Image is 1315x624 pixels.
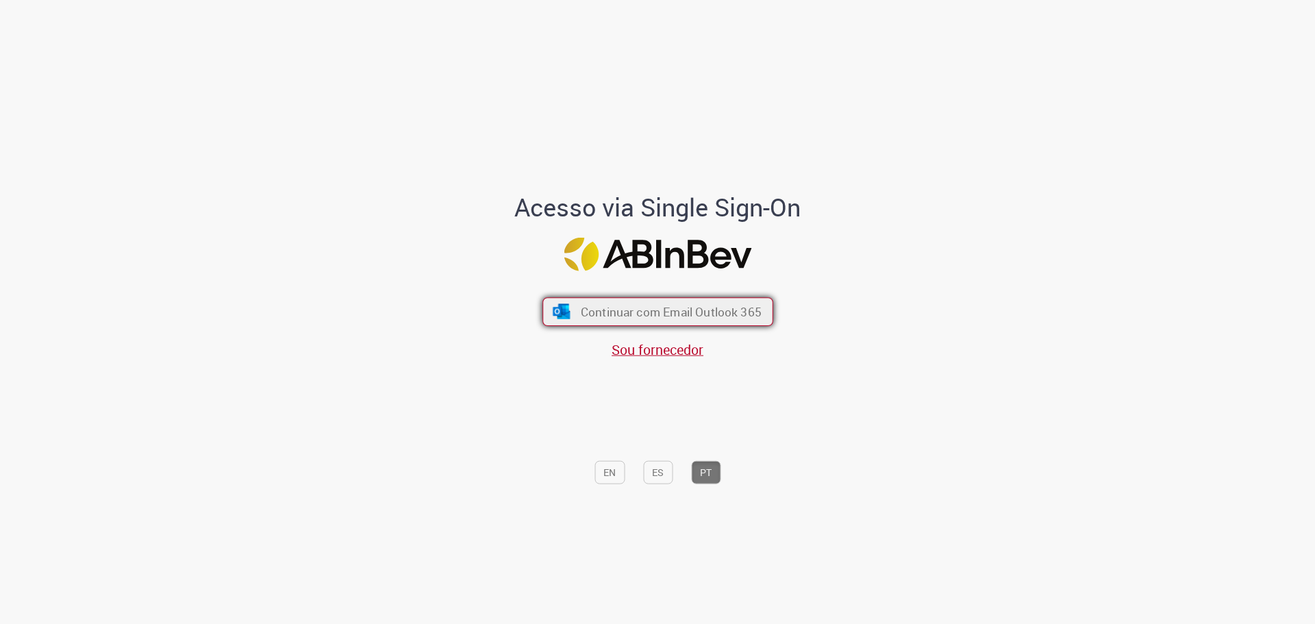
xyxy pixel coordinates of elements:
button: EN [594,460,625,484]
img: ícone Azure/Microsoft 360 [551,304,571,319]
img: Logo ABInBev [564,237,751,271]
h1: Acesso via Single Sign-On [468,194,848,221]
span: Continuar com Email Outlook 365 [580,303,761,319]
button: ES [643,460,673,484]
button: PT [691,460,721,484]
a: Sou fornecedor [612,340,703,359]
button: ícone Azure/Microsoft 360 Continuar com Email Outlook 365 [542,297,773,326]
